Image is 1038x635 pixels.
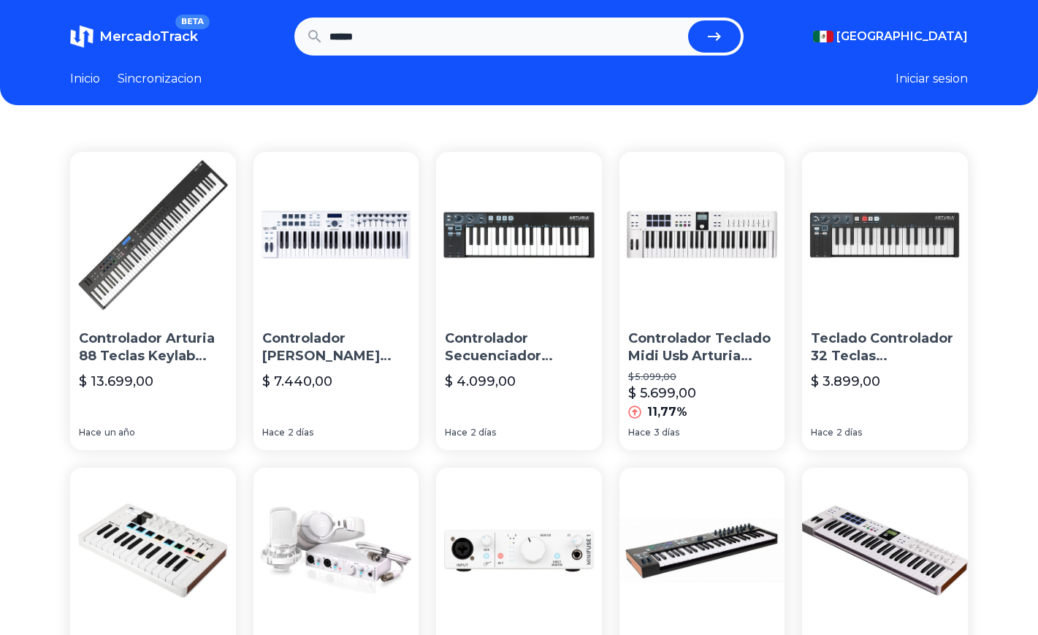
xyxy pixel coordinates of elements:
[628,383,696,403] p: $ 5.699,00
[470,427,496,438] span: 2 días
[811,330,959,366] p: Teclado Controlador 32 Teclas [PERSON_NAME] Black
[836,28,968,45] span: [GEOGRAPHIC_DATA]
[175,15,210,29] span: BETA
[70,468,236,634] img: Controlador Midi Arturia Minilab 3
[253,152,419,318] img: Controlador Arturia Keylab Essential49
[70,152,236,450] a: Controlador Arturia 88 Teclas Keylab Essential 88 Blk BlackControlador Arturia 88 Teclas Keylab E...
[628,371,776,383] p: $ 5.099,00
[628,427,651,438] span: Hace
[445,330,593,366] p: Controlador Secuenciador Polifonico Midi Usb [PERSON_NAME]
[836,427,862,438] span: 2 días
[647,403,687,421] p: 11,77%
[445,427,468,438] span: Hace
[104,427,135,438] span: un año
[99,28,198,45] span: MercadoTrack
[811,427,833,438] span: Hace
[802,152,968,450] a: Teclado Controlador 32 Teclas Arturia Keystep BlackTeclado Controlador 32 Teclas [PERSON_NAME] Bl...
[436,152,602,450] a: Controlador Secuenciador Polifonico Midi Usb Arturia KeystepControlador Secuenciador Polifonico M...
[79,371,153,392] p: $ 13.699,00
[262,371,332,392] p: $ 7.440,00
[619,152,785,318] img: Controlador Teclado Midi Usb Arturia Keylab Essential 49 Mk3
[802,152,968,318] img: Teclado Controlador 32 Teclas Arturia Keystep Black
[253,468,419,634] img: Paquete De Grabación Arturia Minifuse 2 Canales Recording
[619,468,785,634] img: Teclado Controlador Midi Arturia Keylab Essential 49, Negro
[253,152,419,450] a: Controlador Arturia Keylab Essential49Controlador [PERSON_NAME] Essential49$ 7.440,00Hace2 días
[70,25,94,48] img: MercadoTrack
[445,371,516,392] p: $ 4.099,00
[654,427,679,438] span: 3 días
[619,152,785,450] a: Controlador Teclado Midi Usb Arturia Keylab Essential 49 Mk3Controlador Teclado Midi Usb Arturia ...
[70,152,236,318] img: Controlador Arturia 88 Teclas Keylab Essential 88 Blk Black
[288,427,313,438] span: 2 días
[262,330,411,366] p: Controlador [PERSON_NAME] Essential49
[813,28,968,45] button: [GEOGRAPHIC_DATA]
[79,427,102,438] span: Hace
[70,25,198,48] a: MercadoTrackBETA
[70,70,100,88] a: Inicio
[436,468,602,634] img: Interfaz De Audio Minifuse 1 Arturia De 1 Canal
[118,70,202,88] a: Sincronizacion
[811,371,880,392] p: $ 3.899,00
[896,70,968,88] button: Iniciar sesion
[436,152,602,318] img: Controlador Secuenciador Polifonico Midi Usb Arturia Keystep
[628,330,776,366] p: Controlador Teclado Midi Usb Arturia Keylab Essential 49 Mk3
[262,427,285,438] span: Hace
[802,468,968,634] img: Teclado Midi Usb Arturia Keylab Essential Mk3 De 49 Teclas C
[79,330,227,366] p: Controlador Arturia 88 Teclas Keylab Essential 88 Blk Black
[813,31,833,42] img: Mexico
